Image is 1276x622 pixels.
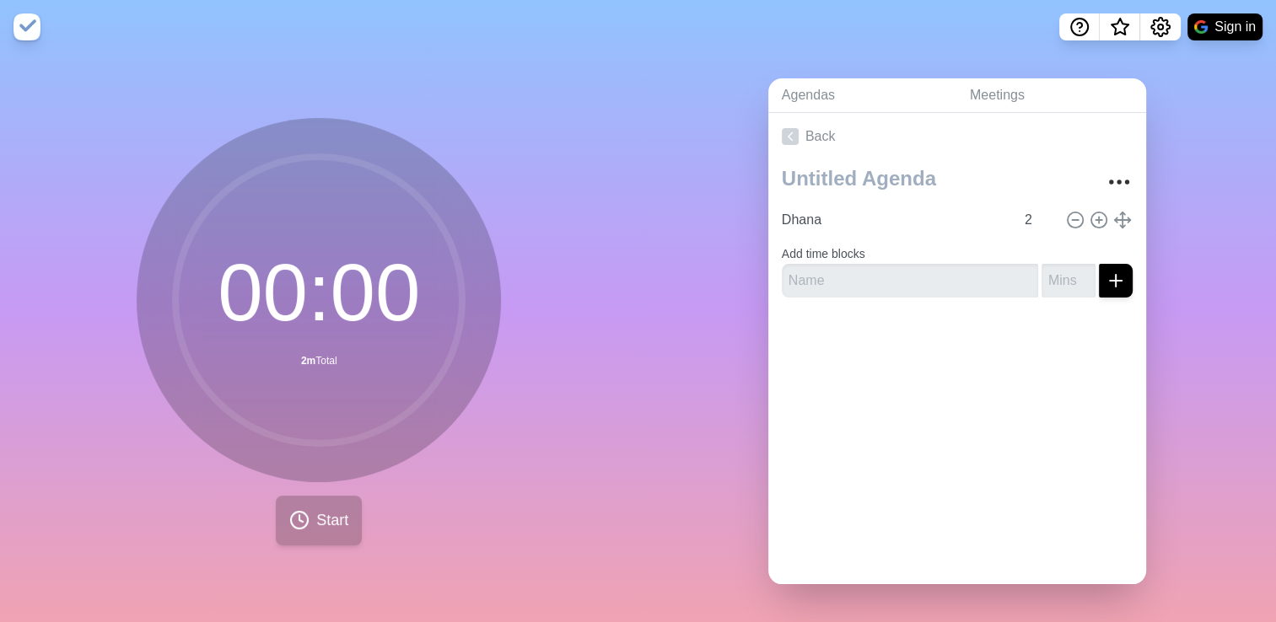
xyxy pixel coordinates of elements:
[316,509,348,532] span: Start
[1194,20,1208,34] img: google logo
[13,13,40,40] img: timeblocks logo
[768,113,1146,160] a: Back
[1059,13,1100,40] button: Help
[782,247,865,260] label: Add time blocks
[1140,13,1181,40] button: Settings
[1042,264,1096,298] input: Mins
[1100,13,1140,40] button: What’s new
[775,203,1015,237] input: Name
[1102,165,1136,199] button: More
[956,78,1146,113] a: Meetings
[1018,203,1058,237] input: Mins
[768,78,956,113] a: Agendas
[276,496,362,545] button: Start
[1187,13,1263,40] button: Sign in
[782,264,1038,298] input: Name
